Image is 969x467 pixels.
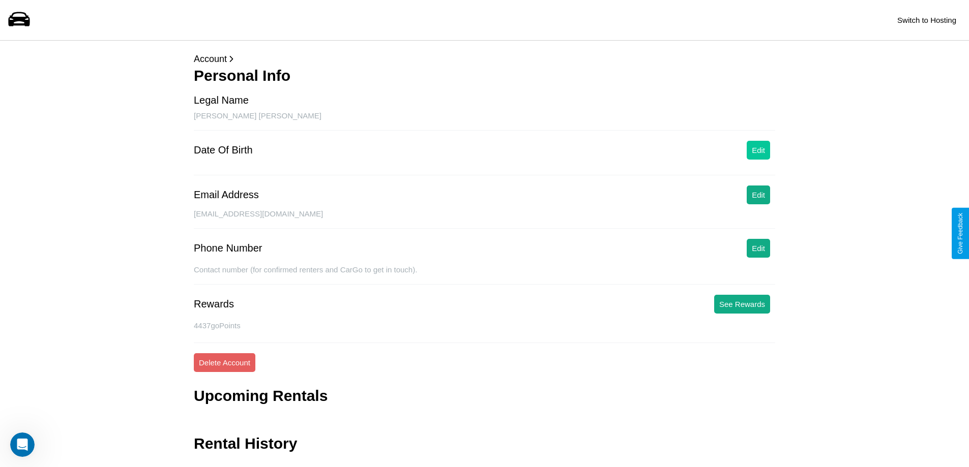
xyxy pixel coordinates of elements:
[194,51,775,67] p: Account
[194,242,262,254] div: Phone Number
[10,432,35,457] iframe: Intercom live chat
[194,265,775,285] div: Contact number (for confirmed renters and CarGo to get in touch).
[194,298,234,310] div: Rewards
[194,319,775,332] p: 4437 goPoints
[194,209,775,229] div: [EMAIL_ADDRESS][DOMAIN_NAME]
[194,387,328,404] h3: Upcoming Rentals
[714,295,770,314] button: See Rewards
[747,239,770,258] button: Edit
[194,353,255,372] button: Delete Account
[194,189,259,201] div: Email Address
[957,213,964,254] div: Give Feedback
[194,111,775,131] div: [PERSON_NAME] [PERSON_NAME]
[892,11,961,29] button: Switch to Hosting
[194,144,253,156] div: Date Of Birth
[194,435,297,452] h3: Rental History
[194,67,775,84] h3: Personal Info
[747,185,770,204] button: Edit
[747,141,770,160] button: Edit
[194,95,249,106] div: Legal Name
